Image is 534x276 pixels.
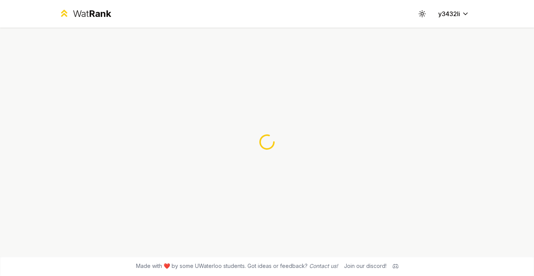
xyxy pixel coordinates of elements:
button: y3432li [432,7,475,21]
div: Wat [73,8,111,20]
span: y3432li [438,9,460,18]
div: Join our discord! [344,262,387,270]
a: Contact us! [309,263,338,269]
span: Made with ❤️ by some UWaterloo students. Got ideas or feedback? [136,262,338,270]
a: WatRank [59,8,111,20]
span: Rank [89,8,111,19]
